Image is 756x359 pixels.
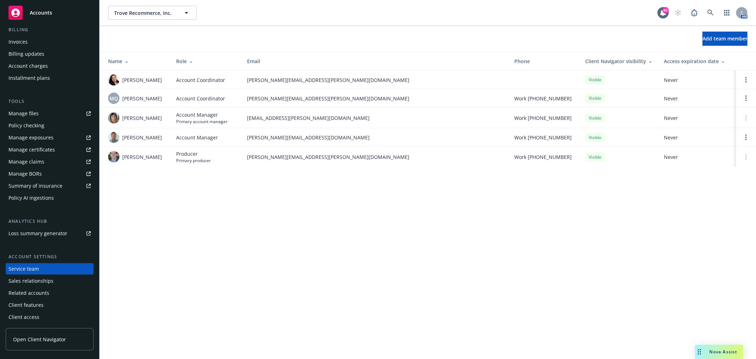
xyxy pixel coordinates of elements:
[6,228,94,239] a: Loss summary generator
[662,7,669,13] div: 85
[6,263,94,275] a: Service team
[247,95,503,102] span: [PERSON_NAME][EMAIL_ADDRESS][PERSON_NAME][DOMAIN_NAME]
[176,134,218,141] span: Account Manager
[9,132,54,143] div: Manage exposures
[9,287,49,299] div: Related accounts
[664,57,730,65] div: Access expiration date
[108,132,119,143] img: photo
[9,120,44,131] div: Policy checking
[176,158,211,164] span: Primary producer
[247,153,503,161] span: [PERSON_NAME][EMAIL_ADDRESS][PERSON_NAME][DOMAIN_NAME]
[9,192,54,204] div: Policy AI ingestions
[585,153,605,161] div: Visible
[514,57,574,65] div: Phone
[6,299,94,311] a: Client features
[720,6,734,20] a: Switch app
[30,10,52,16] span: Accounts
[702,32,747,46] button: Add team member
[108,112,119,123] img: photo
[9,36,28,48] div: Invoices
[247,134,503,141] span: [PERSON_NAME][EMAIL_ADDRESS][DOMAIN_NAME]
[247,76,503,84] span: [PERSON_NAME][EMAIL_ADDRESS][PERSON_NAME][DOMAIN_NAME]
[6,192,94,204] a: Policy AI ingestions
[742,94,750,103] a: Open options
[9,263,39,275] div: Service team
[9,144,55,155] div: Manage certificates
[176,111,228,118] span: Account Manager
[176,118,228,125] span: Primary account manager
[122,114,162,122] span: [PERSON_NAME]
[122,95,162,102] span: [PERSON_NAME]
[108,74,119,85] img: photo
[585,94,605,103] div: Visible
[695,345,743,359] button: Nova Assist
[664,114,730,122] span: Never
[9,108,39,119] div: Manage files
[6,144,94,155] a: Manage certificates
[9,72,50,84] div: Installment plans
[514,134,572,141] span: Work [PHONE_NUMBER]
[6,180,94,192] a: Summary of insurance
[6,36,94,48] a: Invoices
[176,76,225,84] span: Account Coordinator
[108,57,165,65] div: Name
[9,48,44,60] div: Billing updates
[6,26,94,33] div: Billing
[6,275,94,287] a: Sales relationships
[9,299,44,311] div: Client features
[9,180,62,192] div: Summary of insurance
[122,76,162,84] span: [PERSON_NAME]
[6,132,94,143] a: Manage exposures
[108,6,197,20] button: Trove Recommerce, Inc.
[6,60,94,72] a: Account charges
[704,6,718,20] a: Search
[710,349,738,355] span: Nova Assist
[664,95,730,102] span: Never
[585,75,605,84] div: Visible
[247,114,503,122] span: [EMAIL_ADDRESS][PERSON_NAME][DOMAIN_NAME]
[176,57,236,65] div: Role
[6,98,94,105] div: Tools
[6,3,94,23] a: Accounts
[176,150,211,158] span: Producer
[585,57,653,65] div: Client Navigator visibility
[742,133,750,142] a: Open options
[687,6,701,20] a: Report a Bug
[122,134,162,141] span: [PERSON_NAME]
[122,153,162,161] span: [PERSON_NAME]
[671,6,685,20] a: Start snowing
[6,168,94,179] a: Manage BORs
[6,311,94,323] a: Client access
[664,76,730,84] span: Never
[6,120,94,131] a: Policy checking
[742,76,750,84] a: Open options
[6,156,94,167] a: Manage claims
[514,114,572,122] span: Work [PHONE_NUMBER]
[108,151,119,162] img: photo
[695,345,704,359] div: Drag to move
[114,9,175,17] span: Trove Recommerce, Inc.
[702,35,747,42] span: Add team member
[6,218,94,225] div: Analytics hub
[13,336,66,343] span: Open Client Navigator
[6,48,94,60] a: Billing updates
[9,275,54,287] div: Sales relationships
[176,95,225,102] span: Account Coordinator
[9,311,39,323] div: Client access
[6,108,94,119] a: Manage files
[585,114,605,122] div: Visible
[9,228,67,239] div: Loss summary generator
[9,156,44,167] div: Manage claims
[6,253,94,260] div: Account settings
[9,60,48,72] div: Account charges
[247,57,503,65] div: Email
[664,153,730,161] span: Never
[585,133,605,142] div: Visible
[514,153,572,161] span: Work [PHONE_NUMBER]
[110,95,118,102] span: MQ
[6,72,94,84] a: Installment plans
[514,95,572,102] span: Work [PHONE_NUMBER]
[664,134,730,141] span: Never
[9,168,42,179] div: Manage BORs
